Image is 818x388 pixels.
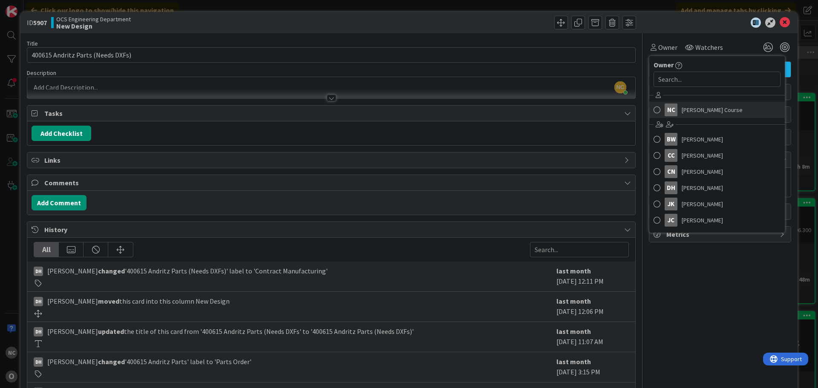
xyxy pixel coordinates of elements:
div: All [34,242,59,257]
div: DH [34,267,43,276]
b: last month [556,357,591,366]
div: JK [665,198,677,210]
div: [DATE] 12:06 PM [556,296,629,317]
span: History [44,224,620,235]
span: Owner [654,60,674,70]
span: Tasks [44,108,620,118]
a: DH[PERSON_NAME] [649,180,785,196]
button: Add Comment [32,195,86,210]
span: [PERSON_NAME] [682,181,723,194]
div: JC [665,214,677,227]
span: [PERSON_NAME] [682,214,723,227]
span: [PERSON_NAME] Course [682,103,743,116]
span: Links [44,155,620,165]
input: Search... [654,72,781,87]
span: ID [27,17,47,28]
input: type card name here... [27,47,636,63]
a: CN[PERSON_NAME] [649,164,785,180]
b: changed [98,267,125,275]
span: Metrics [666,229,775,239]
div: CC [665,149,677,162]
b: 5907 [33,18,47,27]
div: DH [34,297,43,306]
span: [PERSON_NAME] [682,133,723,146]
a: CC[PERSON_NAME] [649,147,785,164]
span: [PERSON_NAME] [682,198,723,210]
a: NC[PERSON_NAME] Course [649,102,785,118]
b: last month [556,267,591,275]
b: last month [556,297,591,305]
div: DH [665,181,677,194]
a: JK[PERSON_NAME] [649,196,785,212]
div: DH [34,357,43,367]
div: [DATE] 11:07 AM [556,326,629,348]
span: Owner [658,42,677,52]
b: updated [98,327,124,336]
span: NC [614,81,626,93]
div: DH [34,327,43,336]
a: BW[PERSON_NAME] [649,131,785,147]
span: [PERSON_NAME] [682,165,723,178]
div: CN [665,165,677,178]
a: LJ[PERSON_NAME] [649,228,785,244]
span: [PERSON_NAME] the title of this card from '400615 Andritz Parts (Needs DXFs' to '400615 Andritz P... [47,326,414,336]
span: [PERSON_NAME] '400615 Andritz Parts' label to 'Parts Order' [47,356,251,367]
span: [PERSON_NAME] this card into this column New Design [47,296,230,306]
span: Watchers [695,42,723,52]
b: moved [98,297,119,305]
span: Support [18,1,39,11]
div: BW [665,133,677,146]
div: [DATE] 3:15 PM [556,356,629,378]
span: Description [27,69,56,77]
span: [PERSON_NAME] [682,149,723,162]
span: [PERSON_NAME] '400615 Andritz Parts (Needs DXFs)' label to 'Contract Manufacturing' [47,266,328,276]
b: New Design [56,23,131,29]
span: OCS Engineering Department [56,16,131,23]
input: Search... [530,242,629,257]
a: JC[PERSON_NAME] [649,212,785,228]
label: Title [27,40,38,47]
div: NC [665,103,677,116]
span: Comments [44,178,620,188]
div: [DATE] 12:11 PM [556,266,629,287]
b: changed [98,357,125,366]
button: Add Checklist [32,126,91,141]
b: last month [556,327,591,336]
